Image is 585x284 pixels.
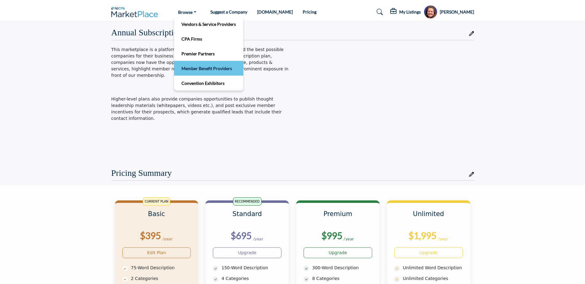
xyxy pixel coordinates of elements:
[440,9,474,15] h5: [PERSON_NAME]
[162,236,173,241] sub: /year
[174,8,201,16] a: Browse
[221,265,281,271] p: 150-Word Description
[304,210,372,226] h3: Premium
[213,247,281,258] a: Upgrade
[399,9,421,15] h5: My Listings
[111,7,161,17] img: Site Logo
[321,230,342,241] b: $995
[221,275,281,282] p: 4 Categories
[213,210,281,226] h3: Standard
[304,247,372,258] a: Upgrade
[111,96,289,122] p: Higher-level plans also provide companies opportunities to publish thought leadership materials (...
[408,230,436,241] b: $1,995
[210,9,247,14] a: Suggest a Company
[253,236,264,241] sub: /year
[403,265,463,271] p: Unlimited Word Description
[371,7,387,17] a: Search
[231,230,252,241] b: $695
[344,236,354,241] sub: /year
[233,197,261,206] span: RECOMMENDED
[140,230,161,241] b: $395
[177,64,240,73] a: Member Benefit Providers
[177,79,240,87] a: Convention Exhibitors
[438,236,449,241] sub: /year
[131,265,191,271] p: 75-Word Description
[257,9,293,14] a: [DOMAIN_NAME]
[312,265,372,271] p: 300-Word Description
[390,8,421,16] div: My Listings
[394,247,463,258] a: Upgrade
[312,275,372,282] p: 8 Categories
[424,5,437,19] button: Show hide supplier dropdown
[122,210,191,226] h3: Basic
[143,197,170,206] span: CURRENT PLAN
[122,247,191,258] a: Edit Plan
[403,275,463,282] p: Unlimited Categories
[394,210,463,226] h3: Unlimited
[111,168,172,178] h2: Pricing Summary
[111,27,203,38] h2: Annual Subscription Plans
[177,34,240,43] a: CPA Firms
[111,46,289,92] p: This marketplace is a platform designed to help members find the best possible companies for thei...
[177,20,240,28] a: Vendors & Service Providers
[131,275,191,282] p: 2 Categories
[177,49,240,58] a: Premier Partners
[303,9,316,14] a: Pricing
